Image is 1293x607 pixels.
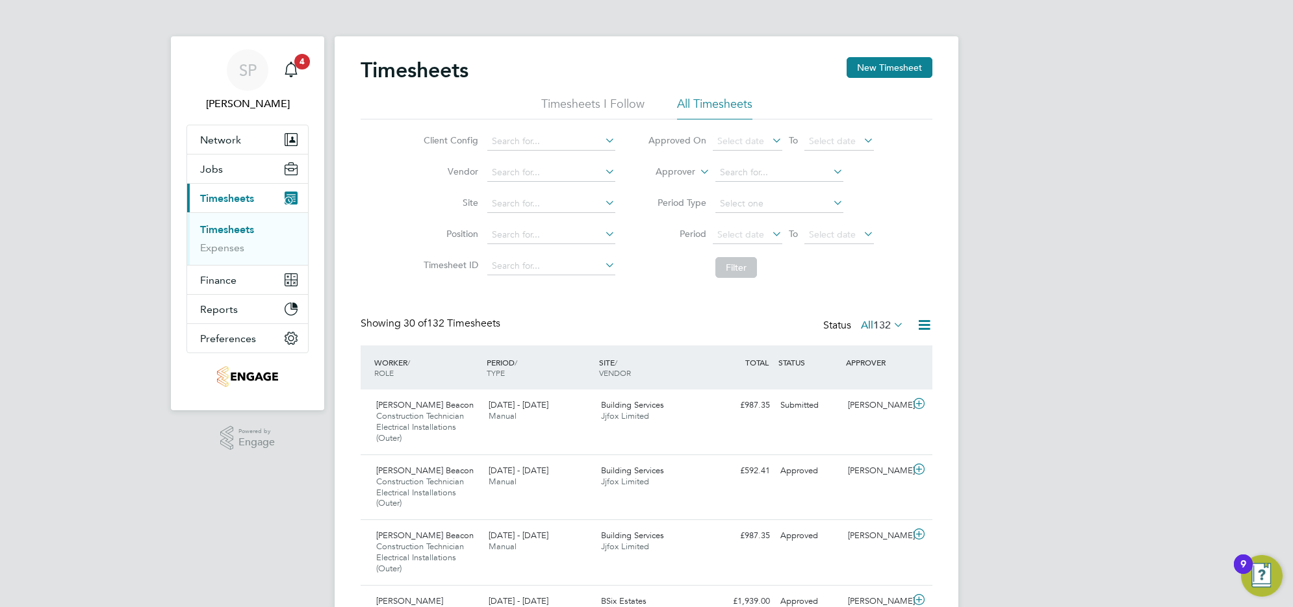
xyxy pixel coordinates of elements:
[541,96,645,119] li: Timesheets I Follow
[717,229,764,240] span: Select date
[200,192,254,204] span: Timesheets
[775,395,843,416] div: Submitted
[238,437,275,448] span: Engage
[601,530,664,541] span: Building Services
[489,465,548,476] span: [DATE] - [DATE]
[843,525,910,547] div: [PERSON_NAME]
[637,166,695,179] label: Approver
[483,351,596,384] div: PERIOD
[487,257,615,275] input: Search for...
[1241,555,1283,597] button: Open Resource Center, 9 new notifications
[187,266,308,294] button: Finance
[217,366,277,387] img: jjfox-logo-retina.png
[785,132,802,149] span: To
[200,223,254,236] a: Timesheets
[376,595,443,606] span: [PERSON_NAME]
[677,96,752,119] li: All Timesheets
[187,212,308,265] div: Timesheets
[648,134,706,146] label: Approved On
[187,155,308,183] button: Jobs
[843,460,910,482] div: [PERSON_NAME]
[715,164,843,182] input: Search for...
[843,351,910,374] div: APPROVER
[200,274,237,286] span: Finance
[489,595,548,606] span: [DATE] - [DATE]
[489,541,517,552] span: Manual
[187,184,308,212] button: Timesheets
[708,525,775,547] div: £987.35
[809,229,856,240] span: Select date
[361,317,503,330] div: Showing
[487,195,615,213] input: Search for...
[376,465,474,476] span: [PERSON_NAME] Beacon
[376,530,474,541] span: [PERSON_NAME] Beacon
[601,476,649,487] span: Jjfox Limited
[186,96,309,112] span: Sophie Perry
[220,426,275,451] a: Powered byEngage
[238,426,275,437] span: Powered by
[515,357,517,367] span: /
[708,460,775,482] div: £592.41
[648,197,706,208] label: Period Type
[843,395,910,416] div: [PERSON_NAME]
[596,351,708,384] div: SITE
[186,49,309,112] a: SP[PERSON_NAME]
[775,351,843,374] div: STATUS
[376,399,474,410] span: [PERSON_NAME] Beacon
[489,399,548,410] span: [DATE] - [DATE]
[601,595,646,606] span: BSix Estates
[278,49,304,91] a: 4
[187,295,308,323] button: Reports
[601,465,664,476] span: Building Services
[708,395,775,416] div: £987.35
[200,303,238,316] span: Reports
[200,242,244,254] a: Expenses
[615,357,617,367] span: /
[861,319,904,332] label: All
[745,357,769,367] span: TOTAL
[489,476,517,487] span: Manual
[420,197,478,208] label: Site
[371,351,483,384] div: WORKER
[376,410,464,443] span: Construction Technician Electrical Installations (Outer)
[420,259,478,271] label: Timesheet ID
[200,134,241,146] span: Network
[775,525,843,547] div: Approved
[376,541,464,574] span: Construction Technician Electrical Installations (Outer)
[601,541,649,552] span: Jjfox Limited
[601,410,649,421] span: Jjfox Limited
[873,319,891,332] span: 132
[648,228,706,240] label: Period
[487,367,505,378] span: TYPE
[489,410,517,421] span: Manual
[200,332,256,345] span: Preferences
[376,476,464,509] span: Construction Technician Electrical Installations (Outer)
[187,125,308,154] button: Network
[487,226,615,244] input: Search for...
[403,317,427,330] span: 30 of
[847,57,932,78] button: New Timesheet
[186,366,309,387] a: Go to home page
[294,54,310,69] span: 4
[420,228,478,240] label: Position
[420,166,478,177] label: Vendor
[487,164,615,182] input: Search for...
[715,195,843,213] input: Select one
[200,163,223,175] span: Jobs
[717,135,764,147] span: Select date
[489,530,548,541] span: [DATE] - [DATE]
[715,257,757,278] button: Filter
[599,367,631,378] span: VENDOR
[487,132,615,151] input: Search for...
[171,36,324,410] nav: Main navigation
[187,324,308,353] button: Preferences
[420,134,478,146] label: Client Config
[601,399,664,410] span: Building Services
[239,62,257,79] span: SP
[407,357,410,367] span: /
[785,225,802,242] span: To
[775,460,843,482] div: Approved
[809,135,856,147] span: Select date
[361,57,468,83] h2: Timesheets
[1240,564,1246,581] div: 9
